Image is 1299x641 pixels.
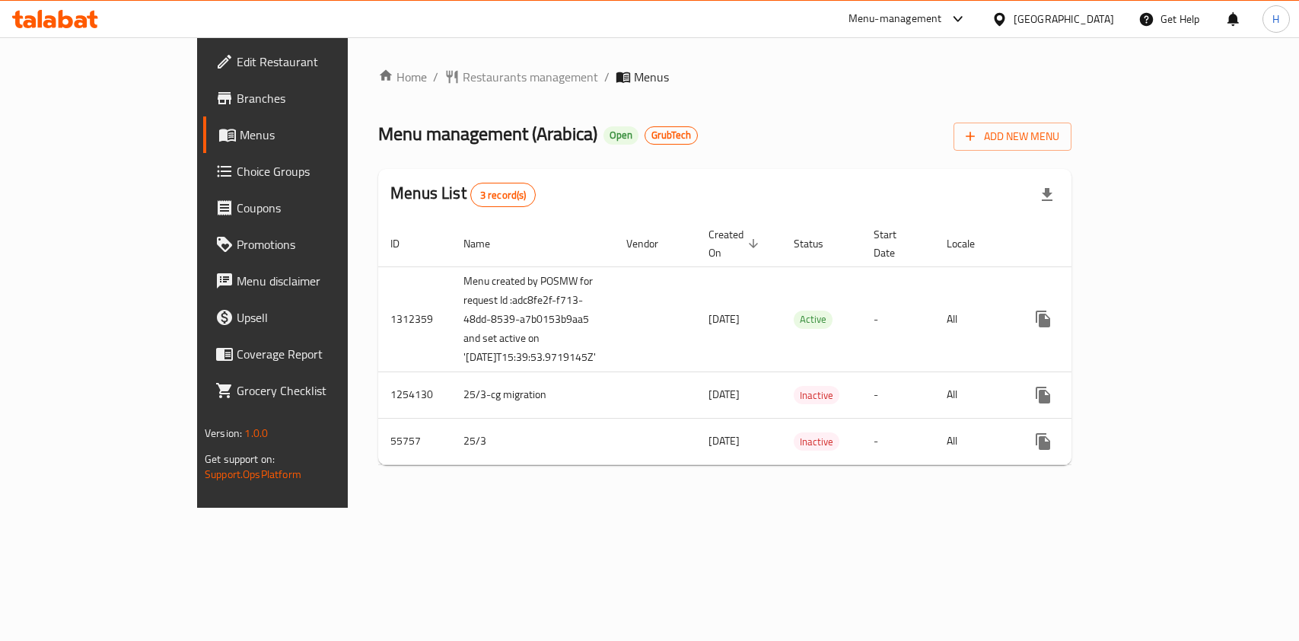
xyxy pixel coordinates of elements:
span: Choice Groups [237,162,402,180]
td: All [934,266,1013,372]
div: [GEOGRAPHIC_DATA] [1014,11,1114,27]
span: Created On [708,225,763,262]
span: Active [794,311,833,328]
div: Inactive [794,386,839,404]
a: Menus [203,116,414,153]
button: Change Status [1062,301,1098,337]
a: Promotions [203,226,414,263]
span: Start Date [874,225,916,262]
a: Coverage Report [203,336,414,372]
span: Vendor [626,234,678,253]
span: [DATE] [708,309,740,329]
a: Upsell [203,299,414,336]
li: / [433,68,438,86]
span: [DATE] [708,431,740,451]
button: Add New Menu [954,123,1071,151]
span: Name [463,234,510,253]
td: All [934,418,1013,464]
span: Coupons [237,199,402,217]
span: Upsell [237,308,402,327]
span: Grocery Checklist [237,381,402,400]
a: Grocery Checklist [203,372,414,409]
button: Change Status [1062,423,1098,460]
td: 55757 [378,418,451,464]
span: Menus [634,68,669,86]
button: more [1025,377,1062,413]
th: Actions [1013,221,1183,267]
nav: breadcrumb [378,68,1071,86]
div: Total records count [470,183,536,207]
span: Menu disclaimer [237,272,402,290]
span: Get support on: [205,449,275,469]
span: Branches [237,89,402,107]
td: Menu created by POSMW for request Id :adc8fe2f-f713-48dd-8539-a7b0153b9aa5 and set active on '[DA... [451,266,614,372]
span: Inactive [794,387,839,404]
span: Menu management ( Arabica ) [378,116,597,151]
td: 25/3 [451,418,614,464]
span: 3 record(s) [471,188,536,203]
span: ID [390,234,419,253]
td: - [861,418,934,464]
span: Restaurants management [463,68,598,86]
td: - [861,372,934,418]
span: Edit Restaurant [237,53,402,71]
li: / [604,68,610,86]
span: Open [603,129,638,142]
div: Menu-management [848,10,942,28]
a: Support.OpsPlatform [205,464,301,484]
span: 1.0.0 [244,423,268,443]
td: - [861,266,934,372]
a: Menu disclaimer [203,263,414,299]
div: Active [794,311,833,329]
span: Status [794,234,843,253]
span: GrubTech [645,129,697,142]
a: Restaurants management [444,68,598,86]
div: Inactive [794,432,839,451]
span: Inactive [794,433,839,451]
a: Choice Groups [203,153,414,190]
span: Add New Menu [966,127,1059,146]
a: Edit Restaurant [203,43,414,80]
span: Menus [240,126,402,144]
h2: Menus List [390,182,536,207]
button: more [1025,423,1062,460]
span: H [1272,11,1279,27]
button: Change Status [1062,377,1098,413]
td: 1254130 [378,372,451,418]
span: Locale [947,234,995,253]
span: [DATE] [708,384,740,404]
a: Coupons [203,190,414,226]
button: more [1025,301,1062,337]
span: Promotions [237,235,402,254]
td: 1312359 [378,266,451,372]
table: enhanced table [378,221,1183,465]
td: All [934,372,1013,418]
span: Version: [205,423,242,443]
div: Open [603,126,638,145]
span: Coverage Report [237,345,402,363]
a: Branches [203,80,414,116]
td: 25/3-cg migration [451,372,614,418]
